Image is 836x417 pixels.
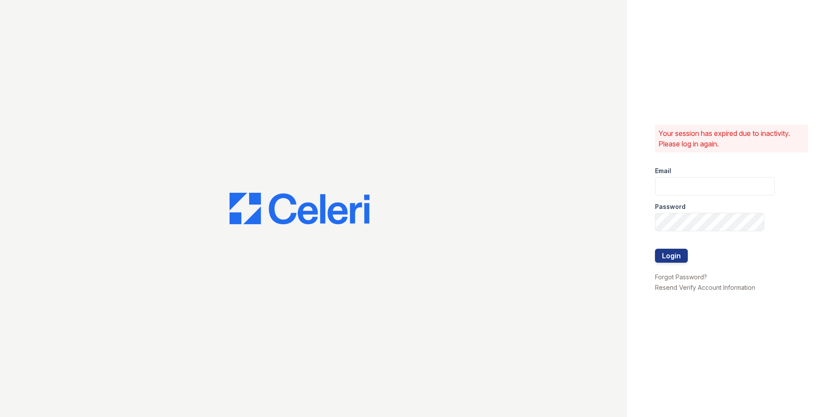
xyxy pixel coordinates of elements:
[655,167,671,175] label: Email
[655,202,686,211] label: Password
[658,128,805,149] p: Your session has expired due to inactivity. Please log in again.
[655,273,707,281] a: Forgot Password?
[230,193,369,224] img: CE_Logo_Blue-a8612792a0a2168367f1c8372b55b34899dd931a85d93a1a3d3e32e68fde9ad4.png
[655,249,688,263] button: Login
[655,284,755,291] a: Resend Verify Account Information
